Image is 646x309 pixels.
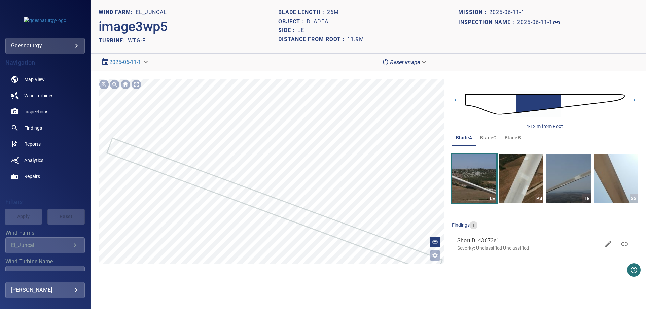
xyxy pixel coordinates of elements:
h1: 11.9m [347,36,364,43]
div: WTG-F / El_Juncal [11,271,71,277]
h4: Navigation [5,59,85,66]
div: Wind Farms [5,237,85,253]
p: Severity: Unclassified Unclassified [457,245,600,251]
div: SS [630,194,638,203]
h1: Distance from root : [278,36,347,43]
h1: Blade length : [278,9,327,16]
h1: bladeA [307,19,328,25]
a: map noActive [5,71,85,88]
label: Wind Farms [5,230,85,236]
h1: 2025-06-11-1 [517,19,552,26]
h1: 2025-06-11-1 [489,9,525,16]
span: Findings [24,125,42,131]
span: Repairs [24,173,40,180]
h1: Inspection name : [458,19,517,26]
h2: TURBINE: [99,37,128,44]
div: 2025-06-11-1 [99,56,152,68]
a: 2025-06-11-1 [109,59,141,65]
div: LE [488,194,496,203]
a: analytics noActive [5,152,85,168]
span: bladeC [480,134,496,142]
div: 4-12 m from Root [526,123,563,130]
h2: image3wp5 [99,19,168,35]
label: Wind Turbine Name [5,259,85,264]
img: Zoom in [99,79,109,90]
a: inspections noActive [5,104,85,120]
h4: Filters [5,199,85,205]
a: 2025-06-11-1 [517,19,561,27]
img: Go home [120,79,131,90]
span: bladeB [505,134,521,142]
h1: El_Juncal [136,9,167,16]
h1: 26m [327,9,339,16]
div: gdesnaturgy [11,40,79,51]
h2: WTG-F [128,37,146,44]
img: Zoom out [109,79,120,90]
h1: Object : [278,19,307,25]
div: El_Juncal [11,242,71,248]
div: TE [582,194,591,203]
div: Reset Image [379,56,430,68]
span: Reports [24,141,41,147]
div: [PERSON_NAME] [11,285,79,296]
em: Reset Image [390,59,420,65]
img: gdesnaturgy-logo [24,17,66,24]
div: PS [535,194,543,203]
a: reports noActive [5,136,85,152]
h1: Side : [278,27,297,34]
a: findings noActive [5,120,85,136]
a: LE [452,154,496,203]
div: Wind Turbine Name [5,266,85,282]
span: Wind Turbines [24,92,53,99]
a: TE [546,154,590,203]
h1: Mission : [458,9,489,16]
h1: LE [297,27,304,34]
span: ShortID: 43673e1 [457,237,600,245]
a: windturbines noActive [5,88,85,104]
h1: WIND FARM: [99,9,136,16]
a: repairs noActive [5,168,85,184]
span: Map View [24,76,45,83]
span: Inspections [24,108,48,115]
img: d [465,85,625,124]
span: 1 [470,222,477,229]
button: Open image filters and tagging options [430,250,440,261]
span: Analytics [24,157,43,164]
span: bladeA [456,134,472,142]
div: gdesnaturgy [5,38,85,54]
a: SS [594,154,638,203]
span: findings [452,222,470,228]
img: Toggle full page [131,79,142,90]
a: PS [499,154,543,203]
